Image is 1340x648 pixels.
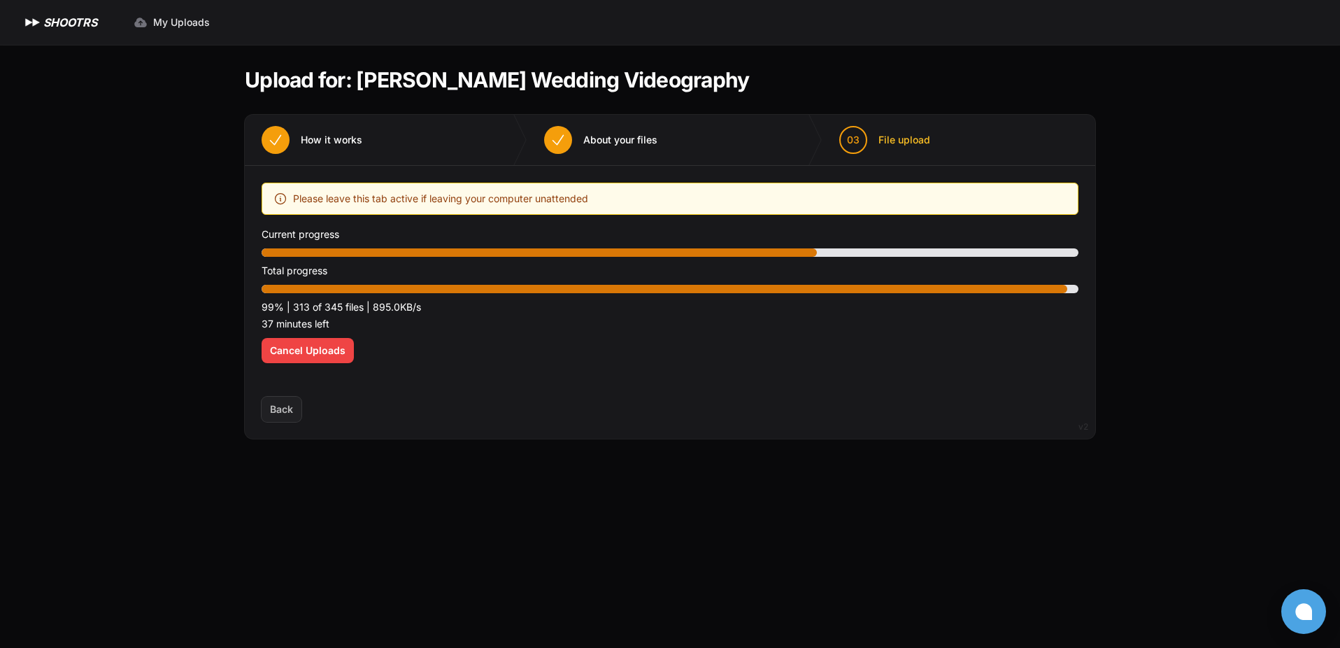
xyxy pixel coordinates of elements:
[262,226,1078,243] p: Current progress
[245,67,749,92] h1: Upload for: [PERSON_NAME] Wedding Videography
[1078,418,1088,435] div: v2
[125,10,218,35] a: My Uploads
[245,115,379,165] button: How it works
[847,133,860,147] span: 03
[301,133,362,147] span: How it works
[22,14,97,31] a: SHOOTRS SHOOTRS
[262,316,1078,332] p: 37 minutes left
[43,14,97,31] h1: SHOOTRS
[822,115,947,165] button: 03 File upload
[153,15,210,29] span: My Uploads
[527,115,674,165] button: About your files
[1281,589,1326,634] button: Open chat window
[22,14,43,31] img: SHOOTRS
[293,190,588,207] span: Please leave this tab active if leaving your computer unattended
[262,299,1078,316] p: 99% | 313 of 345 files | 895.0KB/s
[270,344,345,358] span: Cancel Uploads
[262,338,354,363] button: Cancel Uploads
[878,133,930,147] span: File upload
[262,262,1078,279] p: Total progress
[583,133,657,147] span: About your files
